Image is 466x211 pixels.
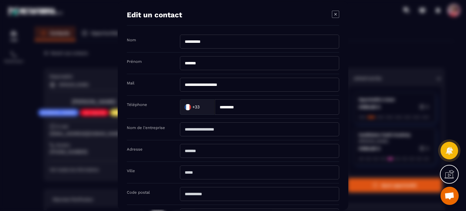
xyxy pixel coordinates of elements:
[201,102,208,111] input: Search for option
[127,81,134,85] label: Mail
[192,104,200,110] span: +33
[127,102,147,107] label: Téléphone
[127,59,142,64] label: Prénom
[180,99,215,115] div: Search for option
[127,38,136,42] label: Nom
[127,147,143,151] label: Adresse
[182,101,194,113] img: Country Flag
[127,190,150,195] label: Code postal
[127,125,165,130] label: Nom de l'entreprise
[441,187,459,205] div: Ouvrir le chat
[127,168,135,173] label: Ville
[127,11,182,19] h4: Edit un contact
